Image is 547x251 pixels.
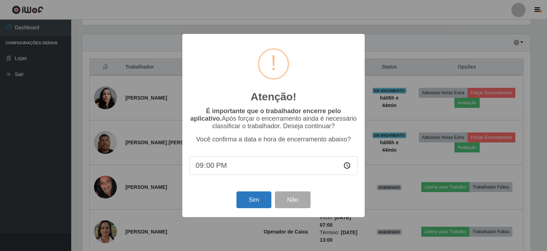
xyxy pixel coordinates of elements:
[251,90,296,103] h2: Atenção!
[236,191,271,208] button: Sim
[189,107,358,130] p: Após forçar o encerramento ainda é necessário classificar o trabalhador. Deseja continuar?
[275,191,310,208] button: Não
[189,136,358,143] p: Você confirma a data e hora de encerramento abaixo?
[190,107,341,122] b: É importante que o trabalhador encerre pelo aplicativo.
